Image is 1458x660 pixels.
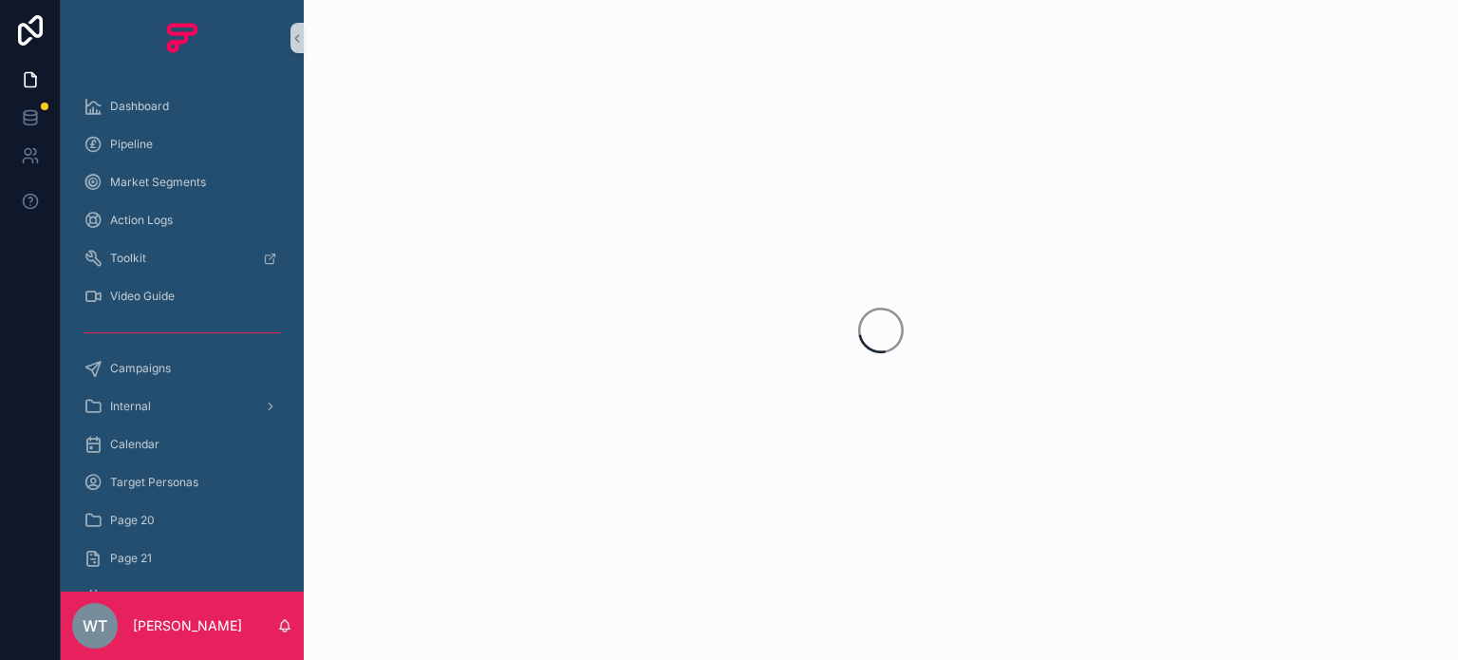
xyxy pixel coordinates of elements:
[166,23,197,53] img: App logo
[72,241,292,275] a: Toolkit
[110,175,206,190] span: Market Segments
[72,165,292,199] a: Market Segments
[72,351,292,386] a: Campaigns
[72,279,292,313] a: Video Guide
[110,251,146,266] span: Toolkit
[110,589,154,604] span: Page 25
[110,475,198,490] span: Target Personas
[72,127,292,161] a: Pipeline
[110,399,151,414] span: Internal
[72,503,292,537] a: Page 20
[83,614,107,637] span: WT
[110,137,153,152] span: Pipeline
[110,513,155,528] span: Page 20
[72,203,292,237] a: Action Logs
[133,616,242,635] p: [PERSON_NAME]
[110,213,173,228] span: Action Logs
[110,551,152,566] span: Page 21
[72,465,292,500] a: Target Personas
[72,389,292,424] a: Internal
[72,427,292,462] a: Calendar
[110,437,159,452] span: Calendar
[72,89,292,123] a: Dashboard
[72,541,292,575] a: Page 21
[61,76,304,592] div: scrollable content
[110,289,175,304] span: Video Guide
[110,99,169,114] span: Dashboard
[110,361,171,376] span: Campaigns
[72,579,292,613] a: Page 25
